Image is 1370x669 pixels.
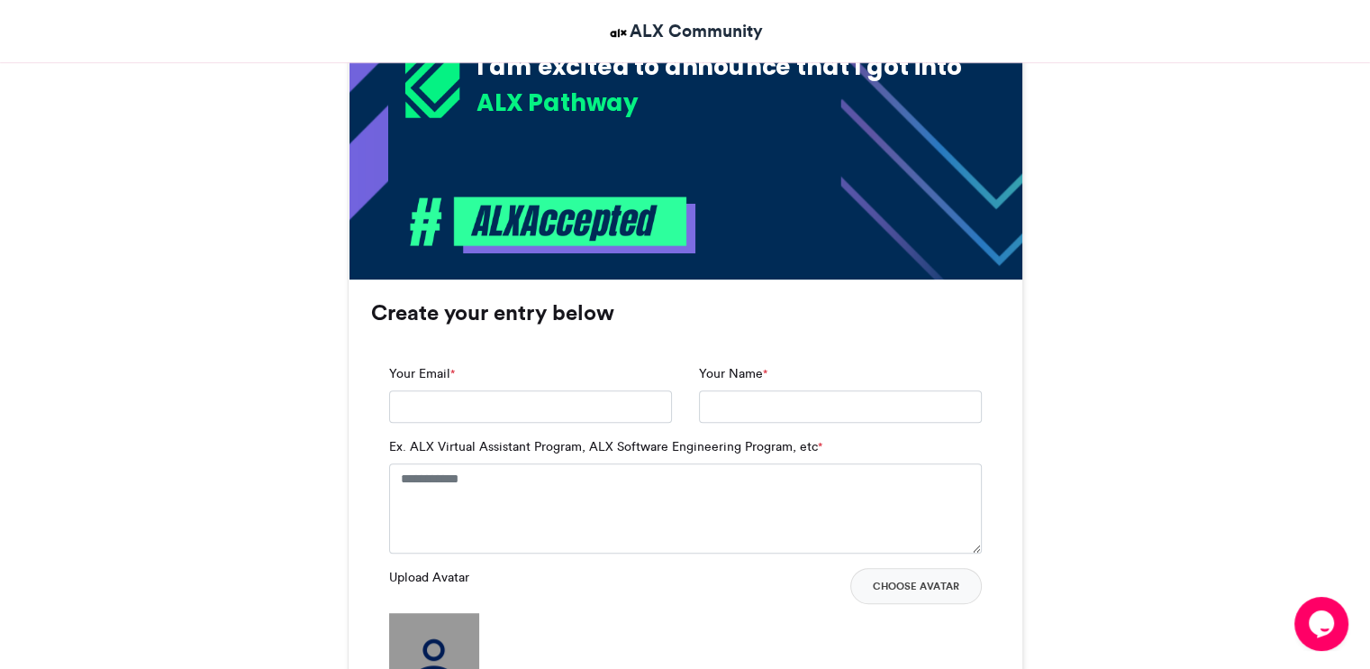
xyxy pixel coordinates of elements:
div: ALX Pathway [476,87,1007,120]
label: Your Name [699,364,767,383]
button: Choose Avatar [850,568,982,604]
a: ALX Community [607,18,763,44]
label: Upload Avatar [389,568,469,587]
label: Ex. ALX Virtual Assistant Program, ALX Software Engineering Program, etc [389,437,822,456]
div: I am excited to announce that I got into the [476,50,1007,116]
label: Your Email [389,364,455,383]
iframe: chat widget [1294,597,1352,651]
img: 1718367053.733-03abb1a83a9aadad37b12c69bdb0dc1c60dcbf83.png [404,6,459,118]
img: ALX Community [607,22,630,44]
h3: Create your entry below [371,302,1000,324]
